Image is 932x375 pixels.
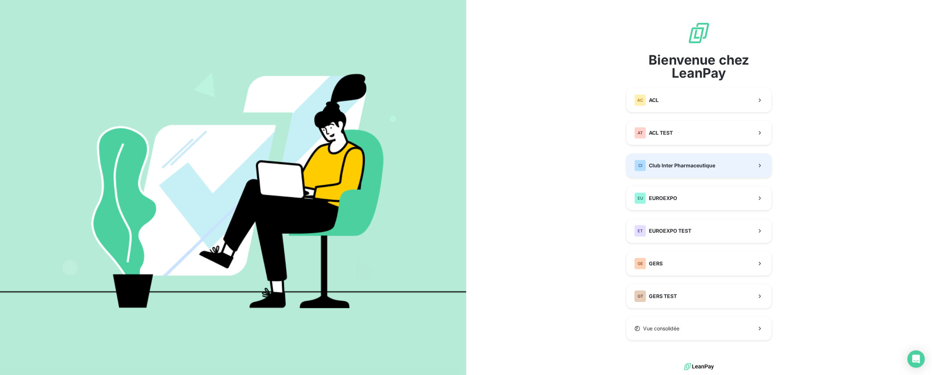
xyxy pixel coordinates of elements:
img: logo [684,361,714,372]
button: ACACL [626,88,771,112]
div: ET [634,225,646,237]
img: logo sigle [687,21,711,45]
button: EUEUROEXPO [626,186,771,210]
div: EU [634,192,646,204]
div: CI [634,160,646,171]
div: AC [634,94,646,106]
span: ACL TEST [649,129,673,136]
span: GERS [649,260,663,267]
div: Open Intercom Messenger [907,350,925,368]
button: CIClub Inter Pharmaceutique [626,154,771,178]
span: Vue consolidée [643,325,679,332]
button: GEGERS [626,252,771,276]
div: GE [634,258,646,269]
span: GERS TEST [649,293,677,300]
span: ACL [649,97,659,104]
span: EUROEXPO TEST [649,227,691,235]
button: GTGERS TEST [626,284,771,308]
div: GT [634,290,646,302]
span: Bienvenue chez LeanPay [626,53,771,80]
button: ETEUROEXPO TEST [626,219,771,243]
button: ATACL TEST [626,121,771,145]
button: Vue consolidée [626,317,771,340]
span: EUROEXPO [649,195,677,202]
span: Club Inter Pharmaceutique [649,162,715,169]
div: AT [634,127,646,139]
